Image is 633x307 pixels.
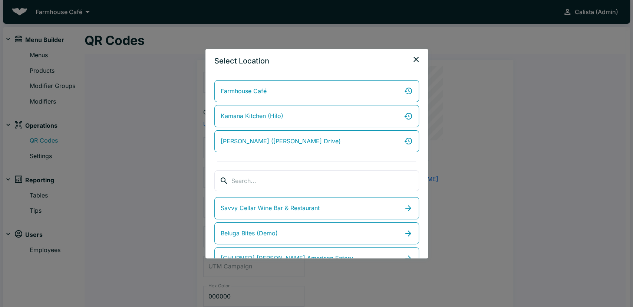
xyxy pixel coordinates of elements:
a: Beluga Bites (Demo) [214,222,419,245]
div: search [214,170,419,191]
button: close [409,52,423,67]
a: [PERSON_NAME] ([PERSON_NAME] Drive) [214,130,419,153]
span: [CHURNED] [PERSON_NAME] American Eatery [221,254,353,263]
input: Search... [231,170,419,191]
h2: Select Location [205,49,278,73]
a: Savvy Cellar Wine Bar & Restaurant [214,197,419,219]
span: Savvy Cellar Wine Bar & Restaurant [221,203,320,213]
a: [CHURNED] [PERSON_NAME] American Eatery [214,247,419,270]
a: Farmhouse Café [214,80,419,102]
span: Beluga Bites (Demo) [221,229,278,238]
span: Farmhouse Café [221,86,267,96]
span: [PERSON_NAME] ([PERSON_NAME] Drive) [221,137,341,146]
span: Kamana Kitchen (Hilo) [221,111,283,121]
a: Kamana Kitchen (Hilo) [214,105,419,127]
